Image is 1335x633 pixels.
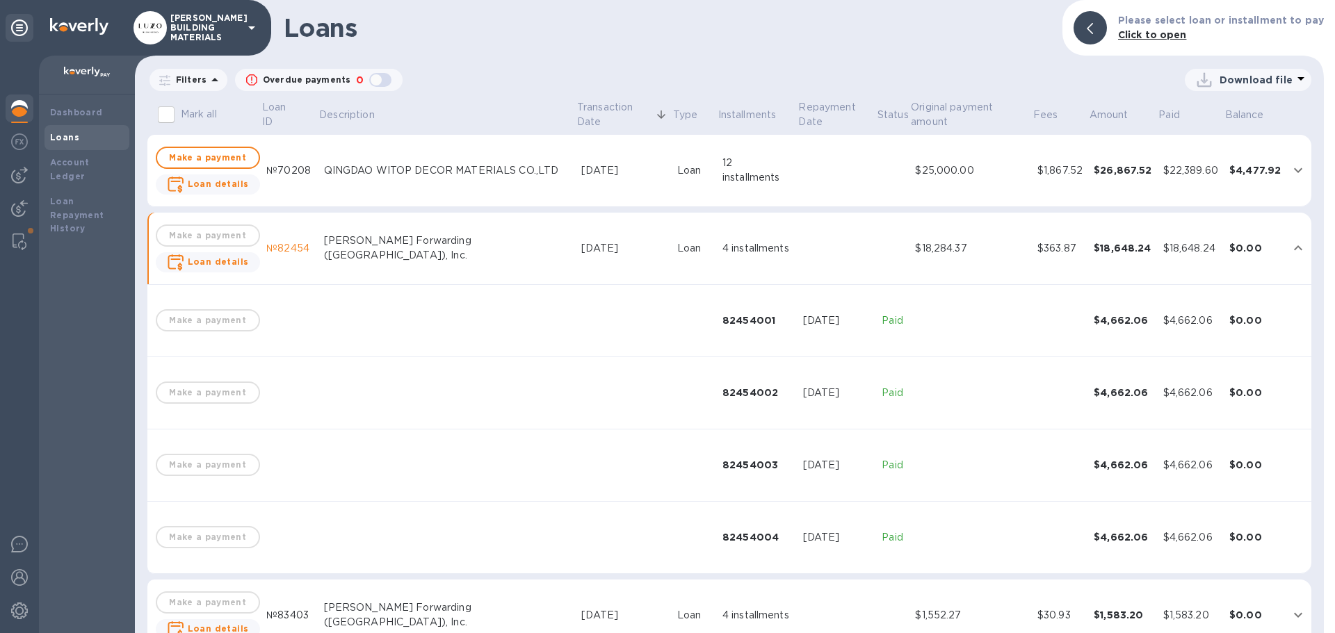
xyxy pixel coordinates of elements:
[1037,163,1083,178] div: $1,867.52
[1288,605,1309,625] button: expand row
[581,163,666,178] div: [DATE]
[882,458,904,472] p: Paid
[877,108,909,122] p: Status
[1163,530,1218,545] div: $4,662.06
[1225,108,1282,122] span: Balance
[803,530,871,545] div: [DATE]
[1094,241,1152,255] div: $18,648.24
[266,163,312,178] div: №70208
[722,458,792,472] div: 82454003
[170,74,207,85] p: Filters
[1229,241,1281,255] div: $0.00
[1094,608,1152,622] div: $1,583.20
[188,256,249,267] b: Loan details
[915,608,1026,623] div: $1,552.27
[1163,386,1218,400] div: $4,662.06
[324,600,571,630] div: [PERSON_NAME] Forwarding ([GEOGRAPHIC_DATA]), Inc.
[263,74,350,86] p: Overdue payments
[915,241,1026,256] div: $18,284.37
[798,100,875,129] p: Repayment Date
[324,163,571,178] div: QINGDAO WITOP DECOR MATERIALS CO.,LTD
[1163,608,1218,623] div: $1,583.20
[266,241,312,256] div: №82454
[722,313,792,327] div: 82454001
[677,163,711,178] div: Loan
[50,157,90,181] b: Account Ledger
[262,100,317,129] span: Loan ID
[673,108,716,122] span: Type
[1158,108,1198,122] span: Paid
[235,69,403,91] button: Overdue payments0
[1094,530,1152,544] div: $4,662.06
[319,108,374,122] p: Description
[677,241,711,256] div: Loan
[1118,29,1187,40] b: Click to open
[1090,108,1147,122] span: Amount
[577,100,652,129] p: Transaction Date
[1094,458,1152,472] div: $4,662.06
[1094,163,1152,177] div: $26,867.52
[1094,313,1152,327] div: $4,662.06
[577,100,670,129] span: Transaction Date
[581,608,666,623] div: [DATE]
[718,108,795,122] span: Installments
[1037,608,1083,623] div: $30.93
[722,386,792,400] div: 82454002
[181,107,217,122] p: Mark all
[915,163,1026,178] div: $25,000.00
[1220,73,1293,87] p: Download file
[188,179,249,189] b: Loan details
[803,458,871,472] div: [DATE]
[319,108,392,122] span: Description
[156,147,260,169] button: Make a payment
[1229,386,1281,400] div: $0.00
[156,174,260,195] button: Loan details
[356,73,364,88] p: 0
[1033,108,1058,122] p: Fees
[1158,108,1180,122] p: Paid
[1229,608,1281,622] div: $0.00
[1288,160,1309,181] button: expand row
[911,100,1030,129] span: Original payment amount
[677,608,711,623] div: Loan
[1037,241,1083,256] div: $363.87
[1229,163,1281,177] div: $4,477.92
[882,313,904,328] p: Paid
[50,196,104,234] b: Loan Repayment History
[1288,238,1309,258] button: expand row
[1163,313,1218,328] div: $4,662.06
[50,132,79,142] b: Loans
[170,13,240,42] p: [PERSON_NAME] BUILDING MATERIALS
[11,133,28,150] img: Foreign exchange
[673,108,698,122] p: Type
[1229,458,1281,472] div: $0.00
[882,530,904,545] p: Paid
[1033,108,1076,122] span: Fees
[803,386,871,400] div: [DATE]
[722,608,792,623] div: 4 installments
[718,108,777,122] p: Installments
[1118,15,1324,26] b: Please select loan or installment to pay
[722,156,792,185] div: 12 installments
[882,386,904,400] p: Paid
[1163,241,1218,256] div: $18,648.24
[1225,108,1264,122] p: Balance
[911,100,1012,129] p: Original payment amount
[1229,530,1281,544] div: $0.00
[1094,386,1152,400] div: $4,662.06
[324,233,571,263] div: [PERSON_NAME] Forwarding ([GEOGRAPHIC_DATA]), Inc.
[1163,458,1218,472] div: $4,662.06
[156,252,260,272] button: Loan details
[1090,108,1128,122] p: Amount
[284,13,1051,42] h1: Loans
[6,14,33,42] div: Unpin categories
[722,241,792,256] div: 4 installments
[803,313,871,328] div: [DATE]
[50,18,108,35] img: Logo
[581,241,666,256] div: [DATE]
[50,107,103,117] b: Dashboard
[1163,163,1218,178] div: $22,389.60
[168,149,248,166] span: Make a payment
